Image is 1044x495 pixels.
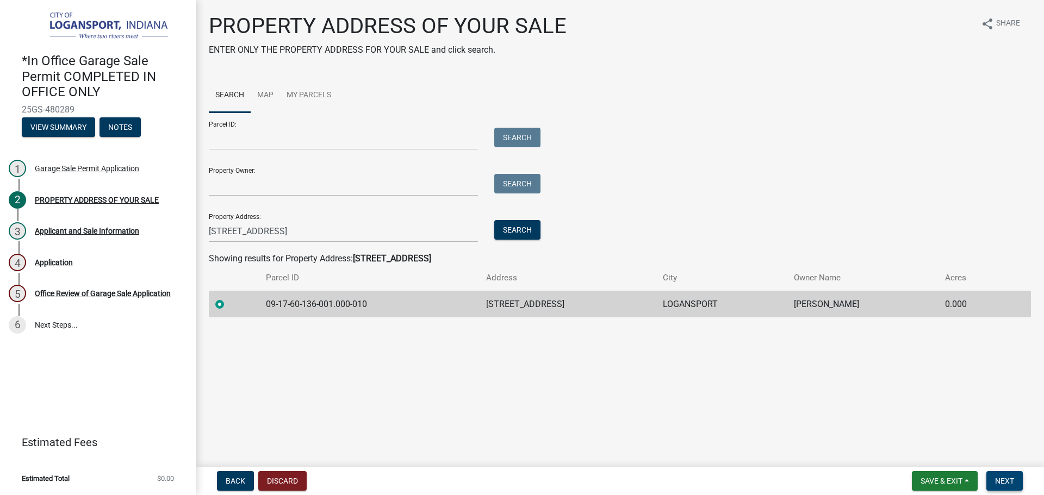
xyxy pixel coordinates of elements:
td: 0.000 [939,291,1006,317]
a: Search [209,78,251,113]
button: Next [986,471,1023,491]
div: 3 [9,222,26,240]
th: Owner Name [787,265,939,291]
div: PROPERTY ADDRESS OF YOUR SALE [35,196,159,204]
span: Next [995,477,1014,485]
strong: [STREET_ADDRESS] [353,253,431,264]
div: 2 [9,191,26,209]
div: 1 [9,160,26,177]
a: My Parcels [280,78,338,113]
span: Estimated Total [22,475,70,482]
div: Office Review of Garage Sale Application [35,290,171,297]
th: Address [480,265,656,291]
div: 5 [9,285,26,302]
div: Garage Sale Permit Application [35,165,139,172]
th: Acres [939,265,1006,291]
button: Search [494,220,540,240]
button: Discard [258,471,307,491]
h1: PROPERTY ADDRESS OF YOUR SALE [209,13,567,39]
wm-modal-confirm: Notes [100,123,141,132]
button: View Summary [22,117,95,137]
i: share [981,17,994,30]
td: [STREET_ADDRESS] [480,291,656,317]
div: 4 [9,254,26,271]
span: Save & Exit [921,477,962,485]
span: Back [226,477,245,485]
span: $0.00 [157,475,174,482]
td: 09-17-60-136-001.000-010 [259,291,480,317]
button: shareShare [972,13,1029,34]
div: Application [35,259,73,266]
a: Estimated Fees [9,431,178,453]
wm-modal-confirm: Summary [22,123,95,132]
button: Back [217,471,254,491]
span: Share [996,17,1020,30]
th: Parcel ID [259,265,480,291]
div: 6 [9,316,26,334]
td: LOGANSPORT [656,291,787,317]
th: City [656,265,787,291]
button: Search [494,128,540,147]
div: Showing results for Property Address: [209,252,1031,265]
button: Search [494,174,540,193]
td: [PERSON_NAME] [787,291,939,317]
span: 25GS-480289 [22,104,174,115]
button: Save & Exit [912,471,978,491]
p: ENTER ONLY THE PROPERTY ADDRESS FOR YOUR SALE and click search. [209,43,567,57]
img: City of Logansport, Indiana [22,11,178,42]
a: Map [251,78,280,113]
h4: *In Office Garage Sale Permit COMPLETED IN OFFICE ONLY [22,53,187,100]
button: Notes [100,117,141,137]
div: Applicant and Sale Information [35,227,139,235]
